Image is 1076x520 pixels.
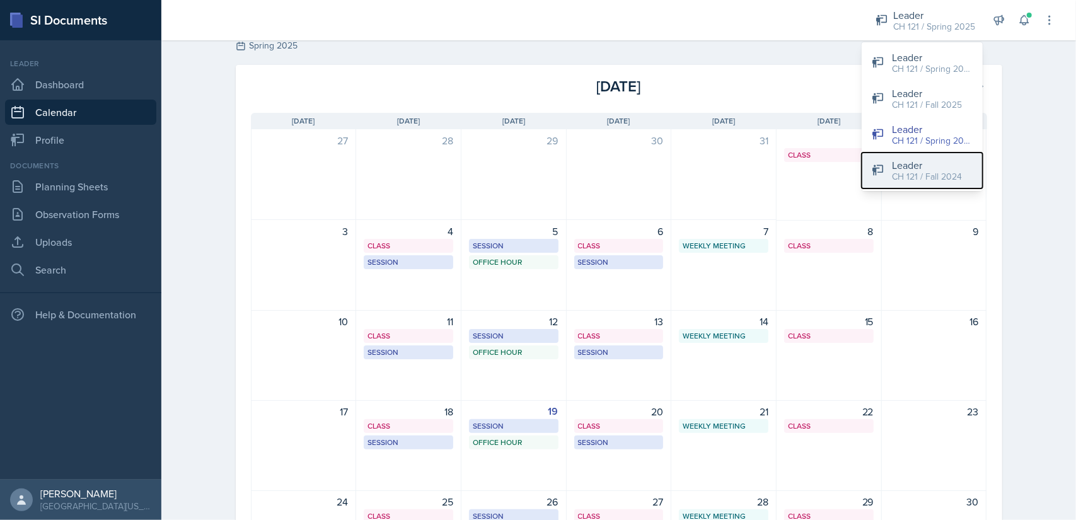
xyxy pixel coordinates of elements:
div: Weekly Meeting [683,240,765,251]
div: Session [473,330,555,342]
div: Class [788,149,870,161]
div: Leader [5,58,156,69]
div: 28 [364,133,453,148]
div: Leader [892,50,973,65]
div: 10 [259,314,349,329]
a: Search [5,257,156,282]
div: Leader [892,86,962,101]
div: 29 [784,494,874,509]
div: 20 [574,404,664,419]
span: [DATE] [502,115,525,127]
div: 12 [469,314,558,329]
span: [DATE] [292,115,315,127]
div: 8 [784,224,874,239]
div: 21 [679,404,768,419]
div: 30 [889,494,979,509]
div: 11 [364,314,453,329]
div: Documents [5,160,156,171]
div: Session [578,347,660,358]
div: Class [367,240,449,251]
div: Class [367,330,449,342]
span: [DATE] [818,115,840,127]
div: Class [788,330,870,342]
div: 4 [364,224,453,239]
div: [DATE] [496,75,741,98]
div: Weekly Meeting [683,420,765,432]
button: Leader CH 121 / Spring 2024 [862,45,983,81]
div: [GEOGRAPHIC_DATA][US_STATE] in [GEOGRAPHIC_DATA] [40,500,151,512]
div: 31 [679,133,768,148]
div: 29 [469,133,558,148]
div: 9 [889,224,979,239]
span: [DATE] [608,115,630,127]
div: 6 [574,224,664,239]
div: 17 [259,404,349,419]
div: 22 [784,404,874,419]
div: 3 [259,224,349,239]
div: Class [788,240,870,251]
div: 13 [574,314,664,329]
div: [PERSON_NAME] [40,487,151,500]
div: Spring 2025 [236,39,1002,52]
div: CH 121 / Spring 2025 [893,20,975,33]
div: CH 121 / Spring 2024 [892,62,973,76]
div: CH 121 / Spring 2025 [892,134,973,147]
div: 15 [784,314,874,329]
div: 14 [679,314,768,329]
div: Class [578,240,660,251]
div: Session [367,347,449,358]
div: Leader [892,158,962,173]
div: 28 [679,494,768,509]
div: 27 [259,133,349,148]
div: Session [473,420,555,432]
div: 26 [469,494,558,509]
div: 1 [784,133,874,148]
div: 25 [364,494,453,509]
button: Leader CH 121 / Spring 2025 [862,117,983,153]
a: Profile [5,127,156,153]
div: 24 [259,494,349,509]
a: Observation Forms [5,202,156,227]
div: 16 [889,314,979,329]
a: Planning Sheets [5,174,156,199]
div: CH 121 / Fall 2024 [892,170,962,183]
div: Session [367,257,449,268]
div: 5 [469,224,558,239]
div: Office Hour [473,347,555,358]
div: Class [578,330,660,342]
a: Calendar [5,100,156,125]
div: Office Hour [473,437,555,448]
span: [DATE] [397,115,420,127]
div: Weekly Meeting [683,330,765,342]
a: Dashboard [5,72,156,97]
a: Uploads [5,229,156,255]
div: 7 [679,224,768,239]
div: Session [367,437,449,448]
div: 18 [364,404,453,419]
div: Class [788,420,870,432]
div: 19 [469,404,558,419]
button: Leader CH 121 / Fall 2025 [862,81,983,117]
div: Class [367,420,449,432]
div: 30 [574,133,664,148]
div: 23 [889,404,979,419]
div: Session [578,257,660,268]
div: 27 [574,494,664,509]
div: Class [578,420,660,432]
div: Leader [892,122,973,137]
div: CH 121 / Fall 2025 [892,98,962,112]
div: Leader [893,8,975,23]
div: Help & Documentation [5,302,156,327]
span: [DATE] [712,115,735,127]
button: Leader CH 121 / Fall 2024 [862,153,983,188]
div: Office Hour [473,257,555,268]
div: Session [578,437,660,448]
div: Session [473,240,555,251]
